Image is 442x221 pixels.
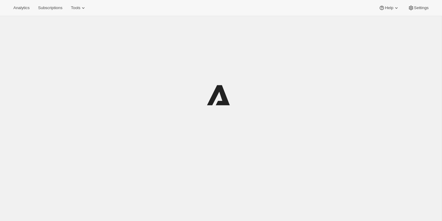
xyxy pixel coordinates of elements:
[67,4,90,12] button: Tools
[385,5,393,10] span: Help
[13,5,29,10] span: Analytics
[10,4,33,12] button: Analytics
[71,5,80,10] span: Tools
[404,4,432,12] button: Settings
[375,4,403,12] button: Help
[38,5,62,10] span: Subscriptions
[34,4,66,12] button: Subscriptions
[414,5,429,10] span: Settings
